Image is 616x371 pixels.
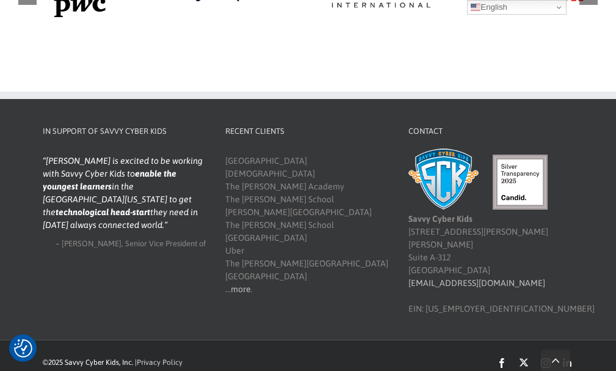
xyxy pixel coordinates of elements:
blockquote: [PERSON_NAME] is excited to be working with Savvy Cyber Kids to in the [GEOGRAPHIC_DATA][US_STATE... [43,155,206,232]
img: en [471,2,480,12]
a: Privacy Policy [137,358,183,367]
div: ©2025 Savvy Cyber Kids, Inc. | [43,357,360,368]
img: Revisit consent button [14,339,32,358]
button: Consent Preferences [14,339,32,358]
a: [EMAIL_ADDRESS][DOMAIN_NAME] [408,278,545,288]
img: candid-seal-silver-2025.svg [493,155,548,210]
img: Savvy Cyber Kids [408,149,479,210]
h4: In Support of Savvy Cyber Kids [43,125,206,138]
span: Senior Vice President of External Affairs [123,239,206,260]
a: more [231,284,251,294]
strong: technological head-start [56,207,150,217]
h4: Contact [408,125,571,138]
span: [PERSON_NAME] [62,239,121,248]
b: Savvy Cyber Kids [408,214,473,224]
div: [GEOGRAPHIC_DATA][DEMOGRAPHIC_DATA] The [PERSON_NAME] Academy The [PERSON_NAME] School [PERSON_NA... [225,155,388,296]
h4: Recent Clients [225,125,388,138]
div: [STREET_ADDRESS][PERSON_NAME][PERSON_NAME] Suite A-312 [GEOGRAPHIC_DATA] EIN: [US_EMPLOYER_IDENTI... [408,155,571,315]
